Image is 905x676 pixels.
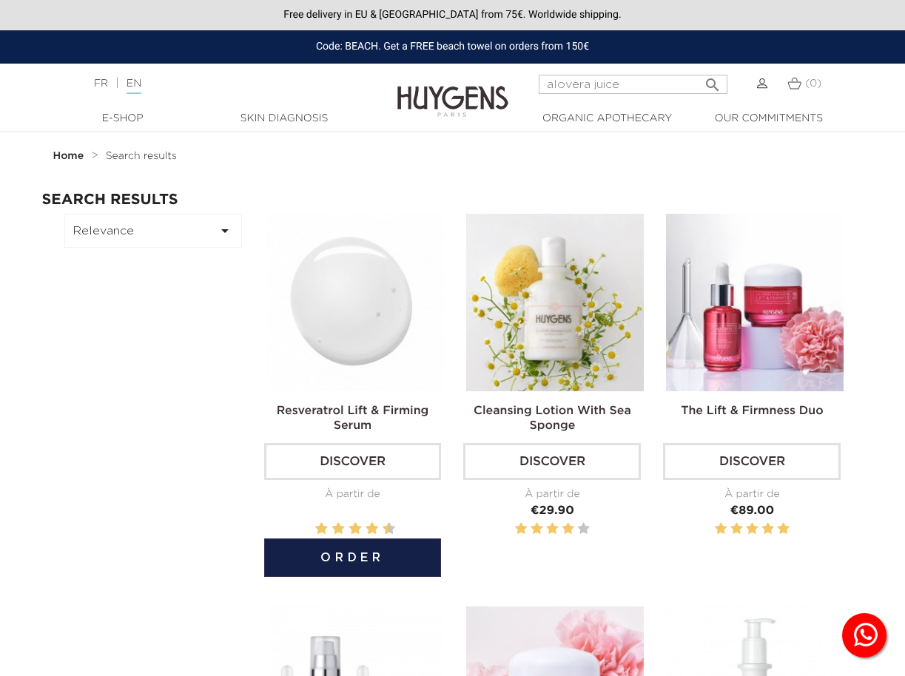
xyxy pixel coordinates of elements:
[346,520,349,538] label: 5
[329,520,332,538] label: 3
[264,487,442,502] div: À partir de
[210,111,358,126] a: Skin Diagnosis
[380,520,382,538] label: 9
[666,214,844,391] img: The Lift & Firmness Duo
[87,75,366,92] div: |
[318,520,326,538] label: 2
[363,520,365,538] label: 7
[515,520,527,538] label: 1
[463,487,641,502] div: À partir de
[531,505,574,517] span: €29.90
[334,520,342,538] label: 4
[663,443,841,480] a: Discover
[53,151,84,161] strong: Home
[531,520,542,538] label: 2
[546,520,558,538] label: 3
[730,505,775,517] span: €89.00
[463,443,641,480] a: Discover
[94,78,108,89] a: FR
[715,520,727,538] label: 1
[264,538,442,577] button: Order
[746,520,758,538] label: 3
[730,520,742,538] label: 2
[578,520,590,538] label: 5
[539,75,727,94] input: Search
[695,111,843,126] a: Our commitments
[264,443,442,480] a: Discover
[397,62,508,119] img: Huygens
[386,520,393,538] label: 10
[49,111,197,126] a: E-Shop
[216,222,234,240] i: 
[312,520,314,538] label: 1
[466,214,644,391] img: Cleansing Lotion With Sea...
[761,520,773,538] label: 4
[53,150,87,162] a: Home
[106,151,177,161] span: Search results
[351,520,359,538] label: 6
[534,111,682,126] a: Organic Apothecary
[562,520,573,538] label: 4
[64,214,242,248] button: Relevance
[106,150,177,162] a: Search results
[663,487,841,502] div: À partir de
[277,405,429,432] a: Resveratrol Lift & Firming Serum
[369,520,376,538] label: 8
[699,70,726,90] button: 
[778,520,790,538] label: 5
[805,78,821,89] span: (0)
[127,78,141,94] a: EN
[474,405,631,432] a: Cleansing Lotion With Sea Sponge
[42,192,864,208] h2: Search results
[704,72,721,89] i: 
[681,405,823,417] a: The Lift & Firmness Duo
